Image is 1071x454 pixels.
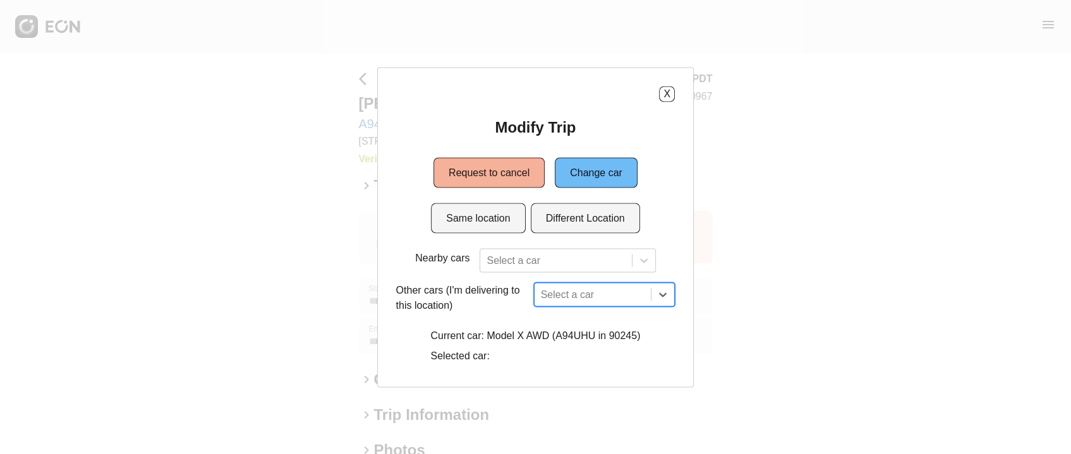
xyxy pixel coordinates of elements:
[415,250,469,265] p: Nearby cars
[659,86,675,102] button: X
[555,157,638,188] button: Change car
[396,282,529,313] p: Other cars (I'm delivering to this location)
[431,203,525,233] button: Same location
[431,328,641,343] p: Current car: Model X AWD (A94UHU in 90245)
[433,157,545,188] button: Request to cancel
[531,203,640,233] button: Different Location
[431,348,641,363] p: Selected car:
[495,117,576,137] h2: Modify Trip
